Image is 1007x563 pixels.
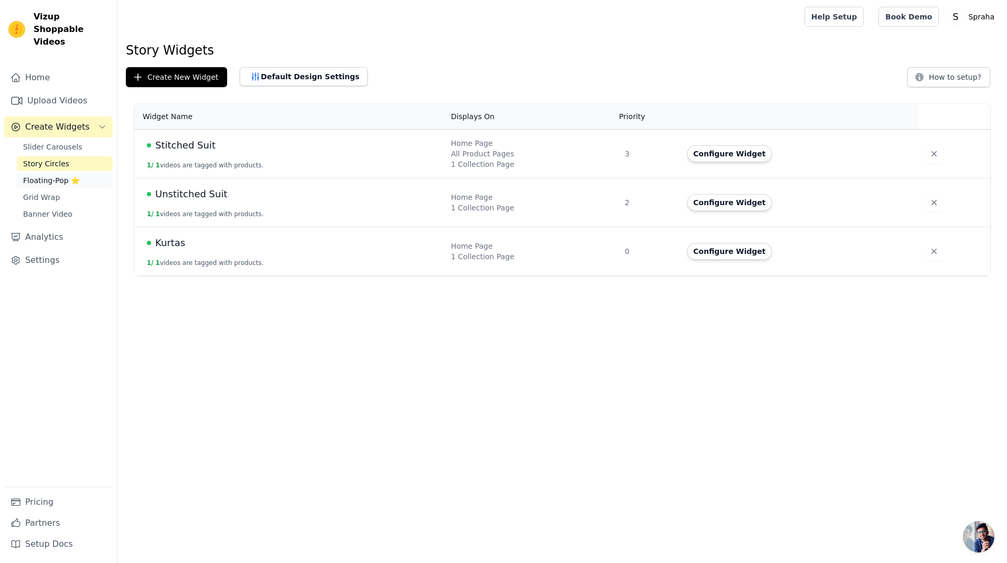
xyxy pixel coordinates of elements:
[4,513,113,534] a: Partners
[451,148,613,159] div: All Product Pages
[805,7,864,27] a: Help Setup
[451,192,613,203] div: Home Page
[126,42,999,59] h1: Story Widgets
[925,193,944,212] button: Delete widget
[147,210,154,218] span: 1 /
[907,75,990,84] a: How to setup?
[618,227,681,276] td: 0
[925,144,944,163] button: Delete widget
[4,492,113,513] a: Pricing
[4,116,113,137] button: Create Widgets
[156,162,160,169] span: 1
[4,67,113,88] a: Home
[4,534,113,555] a: Setup Docs
[964,7,999,26] p: Spraha
[451,251,613,262] div: 1 Collection Page
[687,145,772,162] button: Configure Widget
[4,90,113,111] a: Upload Videos
[618,130,681,178] td: 3
[126,67,227,87] button: Create New Widget
[4,250,113,271] a: Settings
[17,173,113,188] a: Floating-Pop ⭐
[879,7,939,27] a: Book Demo
[155,187,228,201] span: Unstitched Suit
[925,242,944,261] button: Delete widget
[23,175,80,186] span: Floating-Pop ⭐
[17,156,113,171] a: Story Circles
[17,190,113,205] a: Grid Wrap
[451,159,613,169] div: 1 Collection Page
[155,236,185,250] span: Kurtas
[8,21,25,38] img: Vizup
[147,259,264,267] button: 1/ 1videos are tagged with products.
[25,121,90,133] span: Create Widgets
[907,67,990,87] button: How to setup?
[687,243,772,260] button: Configure Widget
[953,12,959,22] text: S
[147,192,151,196] span: Live Published
[147,210,264,218] button: 1/ 1videos are tagged with products.
[23,142,82,152] span: Slider Carousels
[147,143,151,147] span: Live Published
[34,10,109,48] span: Vizup Shoppable Videos
[240,67,368,86] button: Default Design Settings
[451,203,613,213] div: 1 Collection Page
[618,178,681,227] td: 2
[147,162,154,169] span: 1 /
[618,104,681,130] th: Priority
[134,104,445,130] th: Widget Name
[23,192,60,203] span: Grid Wrap
[156,259,160,267] span: 1
[4,227,113,248] a: Analytics
[23,209,72,219] span: Banner Video
[23,158,69,169] span: Story Circles
[147,161,264,169] button: 1/ 1videos are tagged with products.
[17,207,113,221] a: Banner Video
[147,259,154,267] span: 1 /
[451,241,613,251] div: Home Page
[687,194,772,211] button: Configure Widget
[451,138,613,148] div: Home Page
[963,521,994,553] a: Open chat
[445,104,619,130] th: Displays On
[155,138,216,153] span: Stitched Suit
[947,7,999,26] button: S Spraha
[147,241,151,245] span: Live Published
[17,140,113,154] a: Slider Carousels
[156,210,160,218] span: 1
